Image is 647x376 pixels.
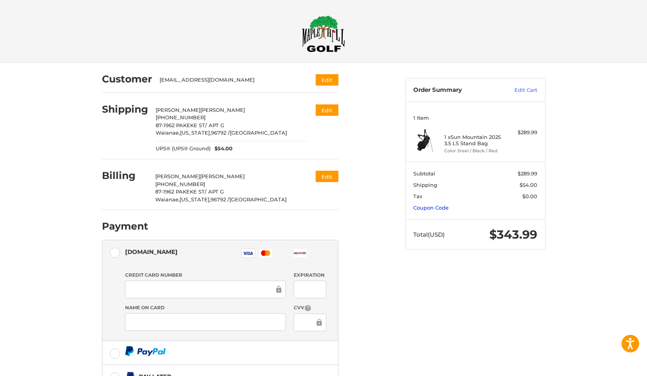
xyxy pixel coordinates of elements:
[102,170,148,182] h2: Billing
[229,196,287,203] span: [GEOGRAPHIC_DATA]
[518,170,537,177] span: $289.99
[506,129,537,137] div: $289.99
[205,122,224,128] span: / APT G
[413,170,435,177] span: Subtotal
[156,130,180,136] span: Waianae,
[160,76,300,84] div: [EMAIL_ADDRESS][DOMAIN_NAME]
[102,103,148,115] h2: Shipping
[444,134,504,147] h4: 1 x Sun Mountain 2025 3.5 LS Stand Bag
[413,231,445,238] span: Total (USD)
[413,204,449,211] a: Coupon Code
[156,145,211,153] span: UPS® (UPS® Ground)
[230,130,287,136] span: [GEOGRAPHIC_DATA]
[520,182,537,188] span: $54.00
[211,145,233,153] span: $54.00
[102,220,148,232] h2: Payment
[302,15,345,52] img: Maple Hill Golf
[155,173,200,179] span: [PERSON_NAME]
[156,122,205,128] span: 87-1962 PAKEKE ST
[156,114,205,120] span: [PHONE_NUMBER]
[125,346,166,356] img: PayPal icon
[413,182,437,188] span: Shipping
[155,181,205,187] span: [PHONE_NUMBER]
[316,171,338,182] button: Edit
[444,148,504,154] li: Color Steel / Black / Red
[489,227,537,242] span: $343.99
[125,304,286,311] label: Name on Card
[200,107,245,113] span: [PERSON_NAME]
[156,107,200,113] span: [PERSON_NAME]
[200,173,245,179] span: [PERSON_NAME]
[522,193,537,199] span: $0.00
[180,130,211,136] span: [US_STATE],
[205,188,224,195] span: / APT G
[316,74,338,86] button: Edit
[294,304,326,312] label: CVV
[294,272,326,279] label: Expiration
[413,86,498,94] h3: Order Summary
[413,193,422,199] span: Tax
[211,196,229,203] span: 96792 /
[125,245,178,258] div: [DOMAIN_NAME]
[498,86,537,94] a: Edit Cart
[211,130,230,136] span: 96792 /
[413,115,537,121] h3: 1 Item
[125,272,286,279] label: Credit Card Number
[316,104,338,116] button: Edit
[102,73,152,85] h2: Customer
[155,188,205,195] span: 87-1962 PAKEKE ST
[155,196,180,203] span: Waianae,
[180,196,211,203] span: [US_STATE],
